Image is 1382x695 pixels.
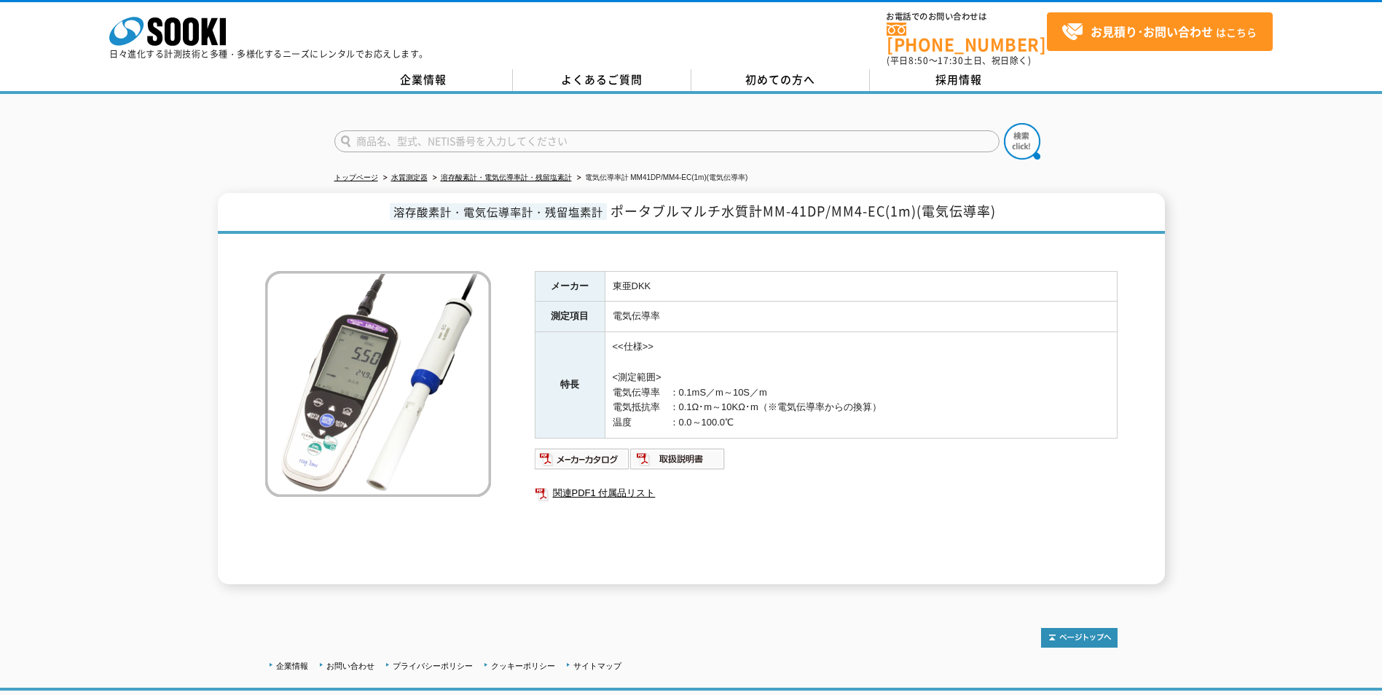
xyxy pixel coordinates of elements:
[1091,23,1213,40] strong: お見積り･お問い合わせ
[1041,628,1118,648] img: トップページへ
[1061,21,1257,43] span: はこちら
[326,661,374,670] a: お問い合わせ
[887,23,1047,52] a: [PHONE_NUMBER]
[535,457,630,468] a: メーカーカタログ
[870,69,1048,91] a: 採用情報
[441,173,572,181] a: 溶存酸素計・電気伝導率計・残留塩素計
[573,661,621,670] a: サイトマップ
[391,173,428,181] a: 水質測定器
[535,271,605,302] th: メーカー
[887,12,1047,21] span: お電話でのお問い合わせは
[938,54,964,67] span: 17:30
[334,130,1000,152] input: 商品名、型式、NETIS番号を入力してください
[1047,12,1273,51] a: お見積り･お問い合わせはこちら
[691,69,870,91] a: 初めての方へ
[1004,123,1040,160] img: btn_search.png
[605,271,1117,302] td: 東亜DKK
[491,661,555,670] a: クッキーポリシー
[535,302,605,332] th: 測定項目
[630,457,726,468] a: 取扱説明書
[630,447,726,471] img: 取扱説明書
[535,484,1118,503] a: 関連PDF1 付属品リスト
[393,661,473,670] a: プライバシーポリシー
[334,173,378,181] a: トップページ
[265,271,491,497] img: 電気伝導率計 MM41DP/MM4-EC(1m)(電気伝導率)
[610,201,996,221] span: ポータブルマルチ水質計MM-41DP/MM4-EC(1m)(電気伝導率)
[535,332,605,439] th: 特長
[276,661,308,670] a: 企業情報
[109,50,428,58] p: 日々進化する計測技術と多種・多様化するニーズにレンタルでお応えします。
[334,69,513,91] a: 企業情報
[908,54,929,67] span: 8:50
[513,69,691,91] a: よくあるご質問
[745,71,815,87] span: 初めての方へ
[574,170,748,186] li: 電気伝導率計 MM41DP/MM4-EC(1m)(電気伝導率)
[535,447,630,471] img: メーカーカタログ
[605,332,1117,439] td: <<仕様>> <測定範囲> 電気伝導率 ：0.1mS／m～10S／m 電気抵抗率 ：0.1Ω･m～10KΩ･m（※電気伝導率からの換算） 温度 ：0.0～100.0℃
[887,54,1031,67] span: (平日 ～ 土日、祝日除く)
[390,203,607,220] span: 溶存酸素計・電気伝導率計・残留塩素計
[605,302,1117,332] td: 電気伝導率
